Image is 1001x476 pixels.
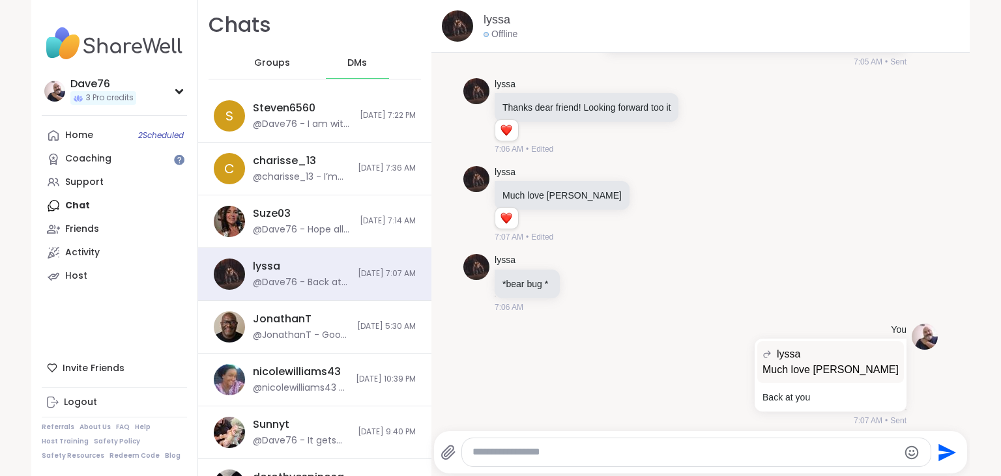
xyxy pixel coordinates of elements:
div: Offline [484,28,517,41]
img: https://sharewell-space-live.sfo3.digitaloceanspaces.com/user-generated/ef9b4338-b2e1-457c-a100-b... [214,259,245,290]
div: @Dave76 - It gets very busy at times but it rewarding in helping those who need that help. [253,434,350,447]
a: lyssa [495,78,515,91]
a: Support [42,171,187,194]
span: Edited [531,143,553,155]
div: Activity [65,246,100,259]
a: Redeem Code [109,451,160,460]
a: Referrals [42,423,74,432]
a: Logout [42,391,187,414]
div: @Dave76 - Hope all goes well with you. [253,223,352,236]
div: Coaching [65,152,111,165]
p: Back at you [762,391,899,404]
a: lyssa [495,254,515,267]
img: https://sharewell-space-live.sfo3.digitaloceanspaces.com/user-generated/3403c148-dfcf-4217-9166-8... [214,364,245,395]
div: Dave76 [70,77,136,91]
div: Reaction list [495,120,518,141]
span: [DATE] 7:07 AM [358,268,416,279]
span: Sent [890,415,907,427]
span: DMs [347,57,367,70]
button: Emoji picker [904,445,920,460]
div: Reaction list [495,208,518,229]
button: Reactions: love [499,213,513,223]
span: 7:05 AM [854,56,882,68]
a: FAQ [116,423,130,432]
div: @Dave76 - I am with you on that. [253,118,352,131]
span: • [526,143,529,155]
span: • [526,231,529,243]
span: Groups [254,57,290,70]
span: 2 Scheduled [138,130,184,141]
span: c [224,159,235,178]
span: [DATE] 7:14 AM [360,216,416,227]
div: Invite Friends [42,356,187,380]
span: 7:06 AM [495,301,523,313]
div: Host [65,270,87,283]
a: About Us [80,423,111,432]
button: Send [931,438,961,467]
p: Much love [PERSON_NAME] [502,189,622,202]
div: Friends [65,223,99,236]
a: Friends [42,217,187,241]
img: https://sharewell-space-live.sfo3.digitaloceanspaces.com/user-generated/ef9b4338-b2e1-457c-a100-b... [442,10,473,42]
img: https://sharewell-space-live.sfo3.digitaloceanspaces.com/user-generated/3172ec22-238d-4018-b8e7-1... [912,324,938,350]
h4: You [891,324,907,337]
p: Thanks dear friend! Looking forward too it [502,101,671,114]
span: 7:06 AM [495,143,523,155]
span: 7:07 AM [854,415,882,427]
div: @Dave76 - Back at you [253,276,350,289]
div: Steven6560 [253,101,315,115]
img: https://sharewell-space-live.sfo3.digitaloceanspaces.com/user-generated/ef9b4338-b2e1-457c-a100-b... [463,166,489,192]
div: @nicolewilliams43 - Thanks [253,382,348,395]
span: Edited [531,231,553,243]
span: 7:07 AM [495,231,523,243]
a: lyssa [495,166,515,179]
a: Home2Scheduled [42,124,187,147]
a: Host Training [42,437,89,446]
a: Activity [42,241,187,264]
p: *bear bug * [502,277,552,290]
img: https://sharewell-space-live.sfo3.digitaloceanspaces.com/user-generated/ef9b4338-b2e1-457c-a100-b... [463,254,489,280]
a: Host [42,264,187,288]
span: S [225,106,233,126]
p: Much love [PERSON_NAME] [762,362,899,378]
img: ShareWell Nav Logo [42,21,187,66]
a: Coaching [42,147,187,171]
div: charisse_13 [253,154,316,168]
img: https://sharewell-space-live.sfo3.digitaloceanspaces.com/user-generated/0e2c5150-e31e-4b6a-957d-4... [214,311,245,343]
textarea: Type your message [472,445,898,459]
span: • [885,415,888,427]
div: @charisse_13 - I’m going to check it out. When I think about it, I get imposter syndrome because ... [253,171,350,184]
div: Sunnyt [253,417,289,432]
a: Safety Resources [42,451,104,460]
span: [DATE] 10:39 PM [356,374,416,385]
div: lyssa [253,259,280,273]
div: nicolewilliams43 [253,365,341,379]
span: 3 Pro credits [86,92,134,104]
div: Logout [64,396,97,409]
span: lyssa [777,346,800,362]
a: lyssa [484,12,510,28]
img: https://sharewell-space-live.sfo3.digitaloceanspaces.com/user-generated/d68e32f1-75d2-4dac-94c6-4... [214,206,245,237]
div: Suze03 [253,206,291,221]
img: https://sharewell-space-live.sfo3.digitaloceanspaces.com/user-generated/81ace702-265a-4776-a74a-6... [214,417,245,448]
a: Help [135,423,151,432]
div: Support [65,176,104,189]
div: Home [65,129,93,142]
a: Safety Policy [94,437,140,446]
button: Reactions: love [499,125,513,135]
span: [DATE] 9:40 PM [358,427,416,438]
span: • [885,56,888,68]
iframe: Spotlight [174,154,184,165]
span: [DATE] 5:30 AM [357,321,416,332]
span: Sent [890,56,907,68]
img: Dave76 [44,81,65,102]
span: [DATE] 7:36 AM [358,163,416,174]
div: JonathanT [253,312,312,326]
img: https://sharewell-space-live.sfo3.digitaloceanspaces.com/user-generated/ef9b4338-b2e1-457c-a100-b... [463,78,489,104]
span: [DATE] 7:22 PM [360,110,416,121]
a: Blog [165,451,181,460]
div: @JonathanT - Good morning! [PERSON_NAME], that’s such a big step — congratulations on hosting you... [253,329,349,342]
h1: Chats [209,10,271,40]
